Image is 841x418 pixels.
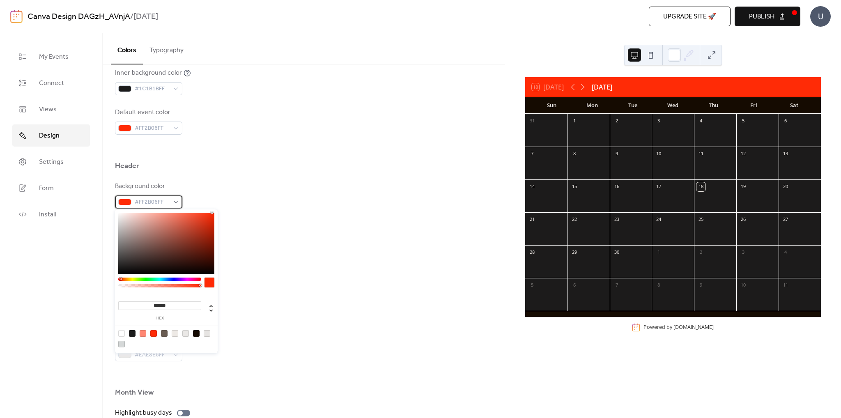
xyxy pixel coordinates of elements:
[115,68,182,78] div: Inner background color
[570,117,579,126] div: 1
[204,330,210,337] div: rgb(230, 228, 226)
[111,33,143,64] button: Colors
[12,46,90,68] a: My Events
[735,7,800,26] button: Publish
[532,97,572,114] div: Sun
[528,182,537,191] div: 14
[570,248,579,257] div: 29
[654,215,663,224] div: 24
[663,12,716,22] span: Upgrade site 🚀
[570,182,579,191] div: 15
[12,98,90,120] a: Views
[150,330,157,337] div: rgb(255, 43, 6)
[143,33,190,64] button: Typography
[739,248,748,257] div: 3
[161,330,168,337] div: rgb(106, 93, 83)
[696,149,705,158] div: 11
[654,149,663,158] div: 10
[749,12,774,22] span: Publish
[172,330,178,337] div: rgb(237, 233, 229)
[781,117,790,126] div: 6
[781,215,790,224] div: 27
[696,281,705,290] div: 9
[733,97,774,114] div: Fri
[612,248,621,257] div: 30
[612,215,621,224] div: 23
[643,324,714,331] div: Powered by
[654,281,663,290] div: 8
[39,105,57,115] span: Views
[133,9,158,25] b: [DATE]
[693,97,733,114] div: Thu
[528,149,537,158] div: 7
[39,52,69,62] span: My Events
[140,330,146,337] div: rgb(255, 135, 115)
[528,248,537,257] div: 28
[115,408,172,418] div: Highlight busy days
[39,78,64,88] span: Connect
[135,84,169,94] span: #1C1B1BFF
[182,330,189,337] div: rgb(234, 232, 230)
[12,151,90,173] a: Settings
[129,330,136,337] div: rgb(28, 27, 27)
[28,9,130,25] a: Canva Design DAGzH_AVnjA
[118,341,125,347] div: rgb(213, 216, 216)
[649,7,731,26] button: Upgrade site 🚀
[696,182,705,191] div: 18
[12,177,90,199] a: Form
[118,330,125,337] div: rgb(255, 255, 255)
[696,117,705,126] div: 4
[739,117,748,126] div: 5
[612,281,621,290] div: 7
[115,108,181,117] div: Default event color
[696,215,705,224] div: 25
[528,281,537,290] div: 5
[130,9,133,25] b: /
[115,181,181,191] div: Background color
[774,97,814,114] div: Sat
[612,149,621,158] div: 9
[118,316,201,321] label: hex
[654,117,663,126] div: 3
[570,281,579,290] div: 6
[135,124,169,133] span: #FF2B06FF
[135,350,169,360] span: #EAE8E6FF
[810,6,831,27] div: U
[570,149,579,158] div: 8
[592,82,612,92] div: [DATE]
[781,281,790,290] div: 11
[39,210,56,220] span: Install
[653,97,693,114] div: Wed
[781,182,790,191] div: 20
[12,124,90,147] a: Design
[135,198,169,207] span: #FF2B06FF
[612,182,621,191] div: 16
[572,97,612,114] div: Mon
[739,215,748,224] div: 26
[12,72,90,94] a: Connect
[39,157,64,167] span: Settings
[528,215,537,224] div: 21
[739,281,748,290] div: 10
[612,117,621,126] div: 2
[115,161,140,171] div: Header
[696,248,705,257] div: 2
[781,149,790,158] div: 13
[654,248,663,257] div: 1
[673,324,714,331] a: [DOMAIN_NAME]
[39,131,60,141] span: Design
[781,248,790,257] div: 4
[570,215,579,224] div: 22
[654,182,663,191] div: 17
[739,149,748,158] div: 12
[115,388,154,397] div: Month View
[10,10,23,23] img: logo
[528,117,537,126] div: 31
[12,203,90,225] a: Install
[39,184,54,193] span: Form
[739,182,748,191] div: 19
[193,330,200,337] div: rgb(21, 11, 1)
[612,97,653,114] div: Tue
